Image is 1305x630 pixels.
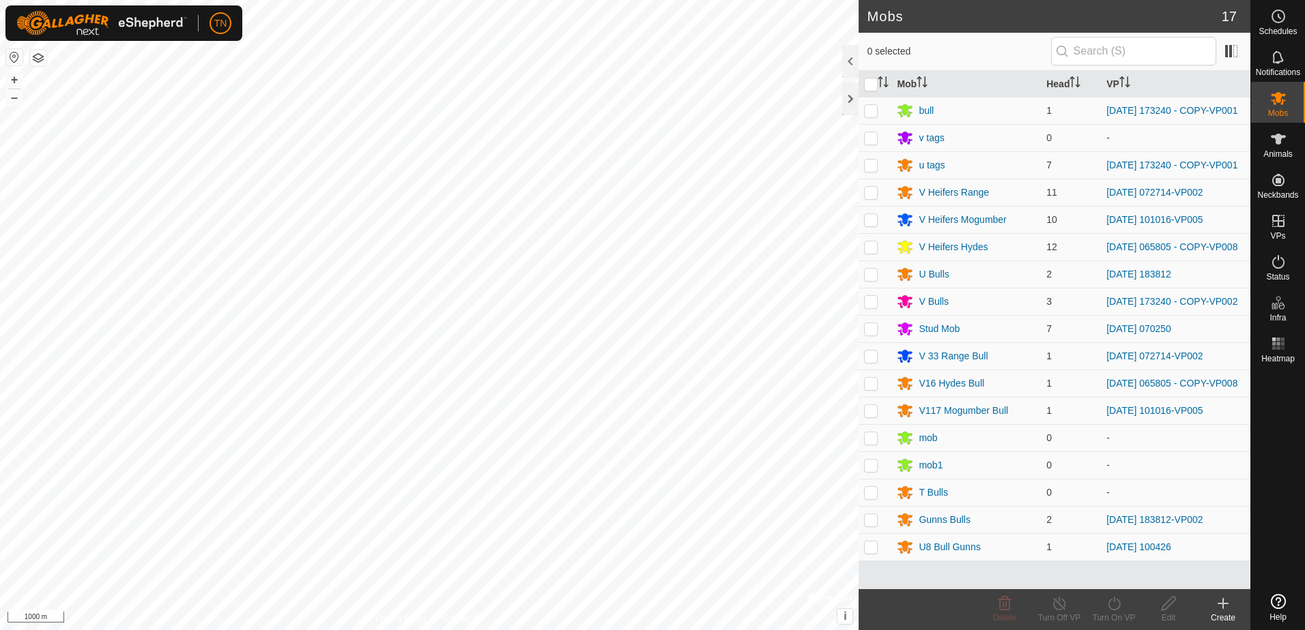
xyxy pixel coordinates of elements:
[6,72,23,88] button: +
[919,158,945,172] div: u tags
[443,612,483,625] a: Contact Us
[1046,514,1052,525] span: 2
[919,213,1006,227] div: V Heifers Mogumber
[6,49,23,65] button: Reset Map
[1101,451,1250,479] td: -
[1141,612,1196,624] div: Edit
[1101,479,1250,506] td: -
[919,240,988,254] div: V Heifers Hydes
[919,185,989,200] div: V Heifers Range
[1270,232,1285,240] span: VPs
[919,322,960,336] div: Stud Mob
[1106,323,1171,334] a: [DATE] 070250
[1101,424,1250,451] td: -
[919,267,949,282] div: U Bulls
[878,78,889,89] p-sorticon: Activate to sort
[919,295,949,309] div: V Bulls
[1046,132,1052,143] span: 0
[891,71,1041,97] th: Mob
[1106,405,1203,416] a: [DATE] 101016-VP005
[917,78,928,89] p-sorticon: Activate to sort
[1106,214,1203,225] a: [DATE] 101016-VP005
[1270,314,1286,322] span: Infra
[1070,78,1080,89] p-sorticon: Activate to sort
[1046,160,1052,170] span: 7
[919,131,944,145] div: v tags
[993,613,1017,622] span: Delete
[1259,27,1297,35] span: Schedules
[919,513,970,527] div: Gunns Bulls
[1106,541,1171,552] a: [DATE] 100426
[1046,432,1052,443] span: 0
[214,16,227,31] span: TN
[1046,350,1052,361] span: 1
[1046,460,1052,470] span: 0
[1251,588,1305,627] a: Help
[1046,378,1052,389] span: 1
[919,349,988,363] div: V 33 Range Bull
[837,609,852,624] button: i
[1106,160,1237,170] a: [DATE] 173240 - COPY-VP001
[1222,6,1237,27] span: 17
[1046,241,1057,252] span: 12
[1032,612,1087,624] div: Turn Off VP
[1119,78,1130,89] p-sorticon: Activate to sort
[919,431,937,445] div: mob
[919,540,980,554] div: U8 Bull Gunns
[1046,214,1057,225] span: 10
[1196,612,1250,624] div: Create
[1106,187,1203,198] a: [DATE] 072714-VP002
[1106,350,1203,361] a: [DATE] 072714-VP002
[844,610,846,622] span: i
[1270,613,1287,621] span: Help
[375,612,427,625] a: Privacy Policy
[1106,269,1171,280] a: [DATE] 183812
[6,89,23,106] button: –
[1263,150,1293,158] span: Animals
[919,376,984,391] div: V16 Hydes Bull
[1268,109,1288,117] span: Mobs
[1101,124,1250,151] td: -
[1087,612,1141,624] div: Turn On VP
[1106,241,1237,252] a: [DATE] 065805 - COPY-VP008
[1101,71,1250,97] th: VP
[1256,68,1300,76] span: Notifications
[1046,269,1052,280] span: 2
[16,11,187,35] img: Gallagher Logo
[919,404,1008,418] div: V117 Mogumber Bull
[1106,105,1237,116] a: [DATE] 173240 - COPY-VP001
[919,104,934,118] div: bull
[1106,378,1237,389] a: [DATE] 065805 - COPY-VP008
[1046,323,1052,334] span: 7
[1106,296,1237,307] a: [DATE] 173240 - COPY-VP002
[919,485,948,500] div: T Bulls
[1257,191,1298,199] span: Neckbands
[1041,71,1101,97] th: Head
[1046,187,1057,198] span: 11
[867,8,1221,25] h2: Mobs
[1046,296,1052,307] span: 3
[1046,487,1052,498] span: 0
[1046,405,1052,416] span: 1
[1261,355,1295,363] span: Heatmap
[1046,105,1052,116] span: 1
[1106,514,1203,525] a: [DATE] 183812-VP002
[919,458,943,472] div: mob1
[1051,37,1216,65] input: Search (S)
[1266,273,1289,281] span: Status
[30,50,46,66] button: Map Layers
[867,44,1050,59] span: 0 selected
[1046,541,1052,552] span: 1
